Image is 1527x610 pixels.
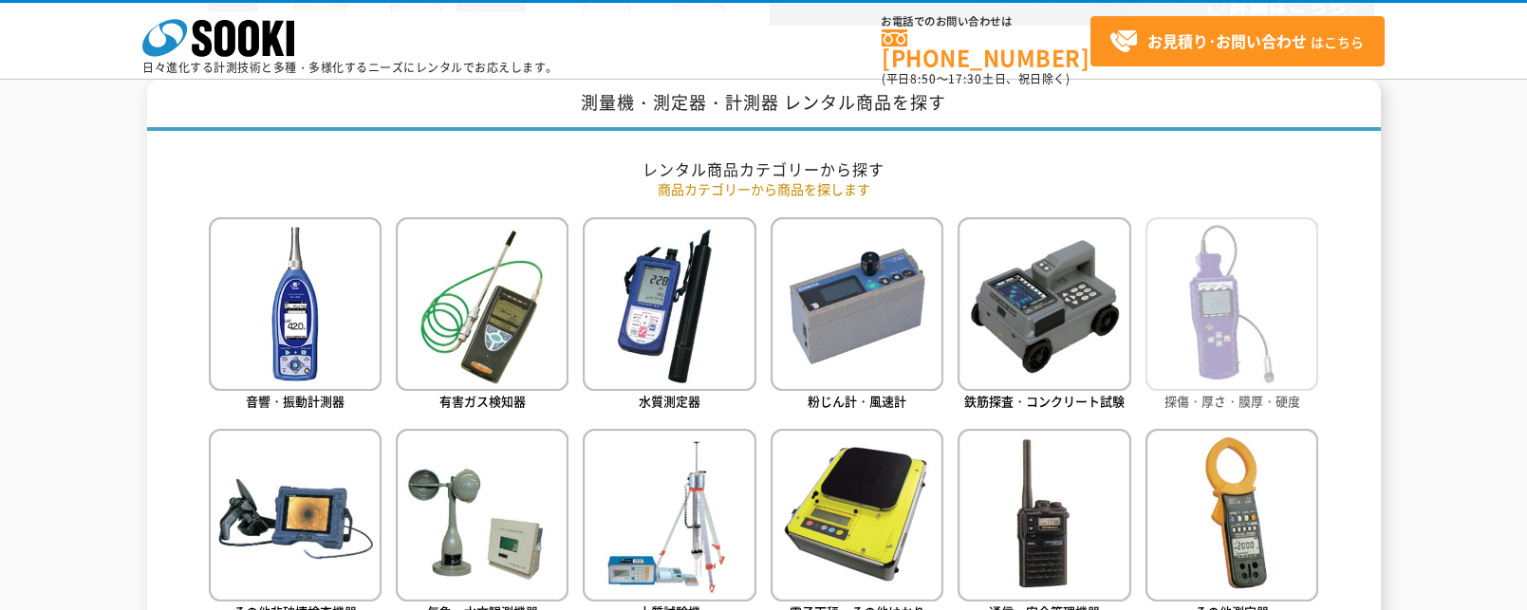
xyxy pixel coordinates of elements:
span: 8:50 [910,70,937,87]
img: その他非破壊検査機器 [209,429,382,601]
span: 粉じん計・風速計 [808,392,906,410]
p: 日々進化する計測技術と多種・多様化するニーズにレンタルでお応えします。 [142,62,558,73]
h1: 測量機・測定器・計測器 レンタル商品を探す [147,79,1381,131]
img: 鉄筋探査・コンクリート試験 [958,217,1130,390]
span: はこちら [1109,28,1364,56]
h2: レンタル商品カテゴリーから探す [209,159,1319,179]
p: 商品カテゴリーから商品を探します [209,179,1319,199]
img: 探傷・厚さ・膜厚・硬度 [1145,217,1318,390]
span: 音響・振動計測器 [246,392,345,410]
img: 気象・水文観測機器 [396,429,568,601]
img: 粉じん計・風速計 [771,217,943,390]
a: [PHONE_NUMBER] [882,29,1090,68]
span: 水質測定器 [639,392,700,410]
a: 音響・振動計測器 [209,217,382,414]
strong: お見積り･お問い合わせ [1147,29,1307,52]
a: 探傷・厚さ・膜厚・硬度 [1145,217,1318,414]
a: 鉄筋探査・コンクリート試験 [958,217,1130,414]
a: 水質測定器 [583,217,755,414]
img: 音響・振動計測器 [209,217,382,390]
span: (平日 ～ 土日、祝日除く) [882,70,1070,87]
img: その他測定器 [1145,429,1318,601]
img: 有害ガス検知器 [396,217,568,390]
a: 粉じん計・風速計 [771,217,943,414]
img: 土質試験機 [583,429,755,601]
img: 通信・安全管理機器 [958,429,1130,601]
a: 有害ガス検知器 [396,217,568,414]
span: 鉄筋探査・コンクリート試験 [964,392,1125,410]
img: 電子天秤・その他はかり [771,429,943,601]
span: 探傷・厚さ・膜厚・硬度 [1164,392,1300,410]
a: お見積り･お問い合わせはこちら [1090,16,1385,66]
span: 17:30 [948,70,982,87]
img: 水質測定器 [583,217,755,390]
span: お電話でのお問い合わせは [882,16,1090,28]
span: 有害ガス検知器 [439,392,526,410]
